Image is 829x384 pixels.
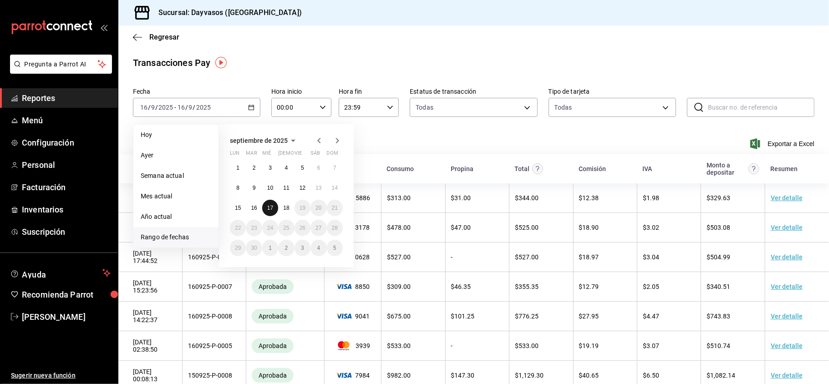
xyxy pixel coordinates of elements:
td: [DATE] 17:44:52 [118,243,182,272]
abbr: 27 de septiembre de 2025 [315,225,321,231]
span: Exportar a Excel [752,138,814,149]
span: $ 329.63 [707,194,730,202]
abbr: 24 de septiembre de 2025 [267,225,273,231]
span: $ 4.47 [643,313,659,320]
span: 8850 [330,283,376,290]
abbr: 23 de septiembre de 2025 [251,225,257,231]
span: $ 527.00 [515,253,539,261]
input: Buscar no. de referencia [708,98,814,116]
abbr: 8 de septiembre de 2025 [236,185,239,191]
button: Pregunta a Parrot AI [10,55,112,74]
td: 160925-P-0005 [182,331,246,361]
span: $ 2.05 [643,283,659,290]
button: 22 de septiembre de 2025 [230,220,246,236]
abbr: 4 de octubre de 2025 [317,245,320,251]
td: [DATE] 15:23:56 [118,272,182,302]
span: $ 18.90 [579,224,599,231]
abbr: 30 de septiembre de 2025 [251,245,257,251]
span: Hoy [141,130,211,140]
div: Todas [554,103,572,112]
span: Aprobada [255,313,290,320]
div: Transacciones cobradas de manera exitosa. [252,309,294,323]
span: Todas [416,103,433,112]
td: 160925-P-0007 [182,272,246,302]
span: $ 1.98 [643,194,659,202]
abbr: 18 de septiembre de 2025 [283,205,289,211]
abbr: 5 de septiembre de 2025 [301,165,304,171]
abbr: 2 de octubre de 2025 [285,245,288,251]
a: Ver detalle [771,253,803,261]
abbr: 10 de septiembre de 2025 [267,185,273,191]
span: Ayuda [22,268,99,278]
span: $ 31.00 [451,194,471,202]
button: 1 de septiembre de 2025 [230,160,246,176]
abbr: 9 de septiembre de 2025 [253,185,256,191]
button: 5 de septiembre de 2025 [295,160,310,176]
button: 20 de septiembre de 2025 [310,200,326,216]
button: 8 de septiembre de 2025 [230,180,246,196]
button: 30 de septiembre de 2025 [246,240,262,256]
span: Recomienda Parrot [22,288,111,301]
div: Total [515,165,530,172]
button: 12 de septiembre de 2025 [295,180,310,196]
button: 4 de septiembre de 2025 [278,160,294,176]
span: $ 27.95 [579,313,599,320]
div: Transacciones cobradas de manera exitosa. [252,368,294,383]
span: $ 40.65 [579,372,599,379]
button: 14 de septiembre de 2025 [327,180,343,196]
div: Propina [451,165,473,172]
span: Semana actual [141,171,211,181]
span: $ 1,129.30 [515,372,544,379]
button: 1 de octubre de 2025 [262,240,278,256]
abbr: 11 de septiembre de 2025 [283,185,289,191]
span: Facturación [22,181,111,193]
span: $ 147.30 [451,372,475,379]
input: -- [188,104,193,111]
button: 15 de septiembre de 2025 [230,200,246,216]
button: 3 de octubre de 2025 [295,240,310,256]
abbr: 2 de septiembre de 2025 [253,165,256,171]
span: $ 46.35 [451,283,471,290]
abbr: 22 de septiembre de 2025 [235,225,241,231]
button: 24 de septiembre de 2025 [262,220,278,236]
button: septiembre de 2025 [230,135,299,146]
abbr: 3 de septiembre de 2025 [269,165,272,171]
span: $ 510.74 [707,342,730,349]
button: 28 de septiembre de 2025 [327,220,343,236]
abbr: 14 de septiembre de 2025 [332,185,338,191]
abbr: 5 de octubre de 2025 [333,245,336,251]
span: / [148,104,151,111]
input: -- [177,104,185,111]
span: Sugerir nueva función [11,371,111,380]
button: 11 de septiembre de 2025 [278,180,294,196]
span: Regresar [149,33,179,41]
span: Reportes [22,92,111,104]
span: Aprobada [255,372,290,379]
div: Transacciones cobradas de manera exitosa. [252,339,294,353]
span: $ 47.00 [451,224,471,231]
span: $ 3.04 [643,253,659,261]
abbr: 6 de septiembre de 2025 [317,165,320,171]
span: $ 344.00 [515,194,539,202]
span: septiembre de 2025 [230,137,288,144]
button: 16 de septiembre de 2025 [246,200,262,216]
input: ---- [158,104,173,111]
input: -- [151,104,155,111]
span: Personal [22,159,111,171]
button: 3 de septiembre de 2025 [262,160,278,176]
td: - [445,331,509,361]
a: Ver detalle [771,194,803,202]
abbr: 7 de septiembre de 2025 [333,165,336,171]
span: Pregunta a Parrot AI [25,60,98,69]
span: $ 675.00 [387,313,411,320]
svg: Este monto equivale al total pagado por el comensal antes de aplicar Comisión e IVA. [532,163,543,174]
abbr: 21 de septiembre de 2025 [332,205,338,211]
input: ---- [196,104,211,111]
span: $ 313.00 [387,194,411,202]
label: Hora fin [339,89,399,95]
input: -- [140,104,148,111]
span: $ 743.83 [707,313,730,320]
span: - [174,104,176,111]
div: Transacciones Pay [133,56,210,70]
span: $ 6.50 [643,372,659,379]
